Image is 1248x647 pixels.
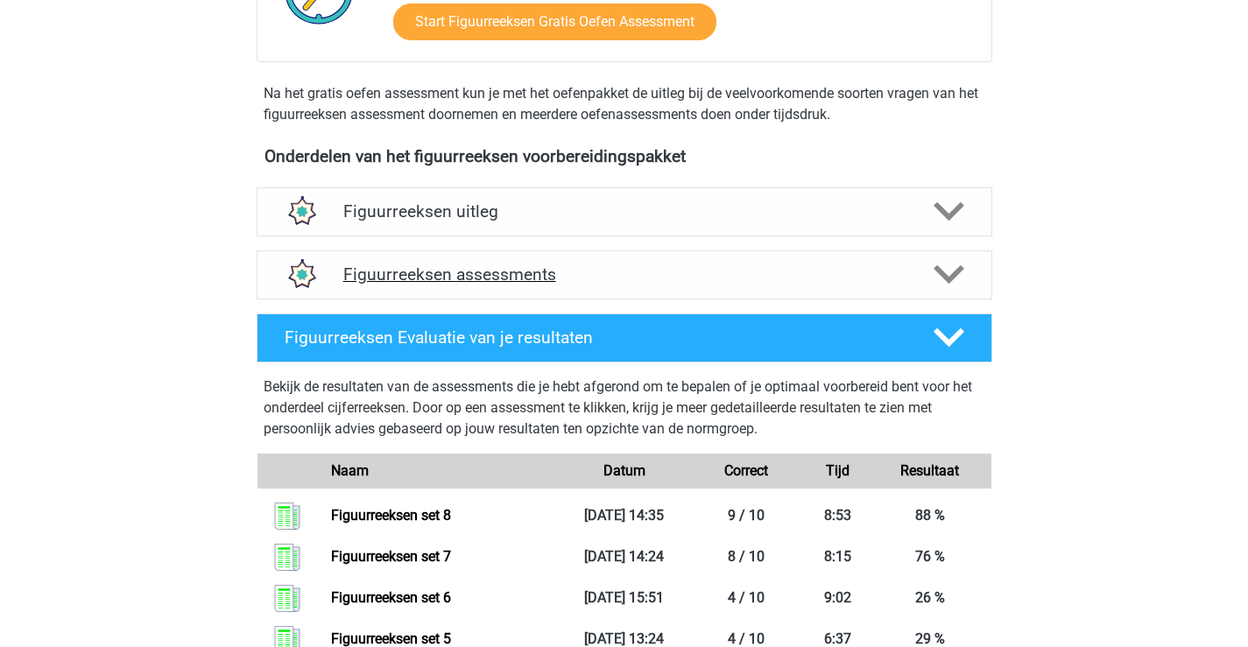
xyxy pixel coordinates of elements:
h4: Figuurreeksen uitleg [343,201,906,222]
div: Naam [318,461,562,482]
a: Figuurreeksen Evaluatie van je resultaten [250,313,999,362]
h4: Figuurreeksen Evaluatie van je resultaten [285,327,906,348]
a: Start Figuurreeksen Gratis Oefen Assessment [393,4,716,40]
div: Correct [685,461,807,482]
h4: Onderdelen van het figuurreeksen voorbereidingspakket [264,146,984,166]
p: Bekijk de resultaten van de assessments die je hebt afgerond om te bepalen of je optimaal voorber... [264,376,985,440]
a: Figuurreeksen set 5 [331,630,451,647]
img: figuurreeksen uitleg [279,189,323,234]
h4: Figuurreeksen assessments [343,264,906,285]
a: uitleg Figuurreeksen uitleg [250,187,999,236]
img: figuurreeksen assessments [279,252,323,297]
div: Na het gratis oefen assessment kun je met het oefenpakket de uitleg bij de veelvoorkomende soorte... [257,83,992,125]
a: Figuurreeksen set 6 [331,589,451,606]
a: assessments Figuurreeksen assessments [250,250,999,299]
div: Resultaat [869,461,991,482]
div: Tijd [807,461,869,482]
div: Datum [563,461,686,482]
a: Figuurreeksen set 8 [331,507,451,524]
a: Figuurreeksen set 7 [331,548,451,565]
